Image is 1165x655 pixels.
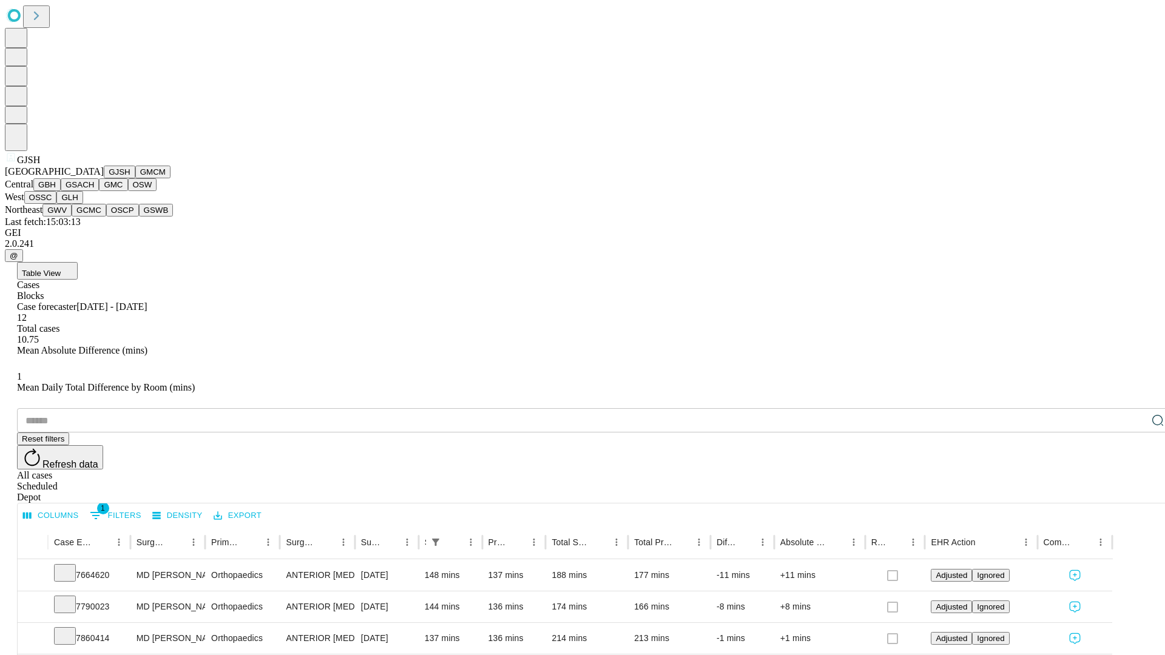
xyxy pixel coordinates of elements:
[977,571,1004,580] span: Ignored
[931,600,972,613] button: Adjusted
[488,537,508,547] div: Predicted In Room Duration
[780,560,859,591] div: +11 mins
[61,178,99,191] button: GSACH
[445,534,462,551] button: Sort
[361,537,380,547] div: Surgery Date
[54,591,124,622] div: 7790023
[24,628,42,650] button: Expand
[17,155,40,165] span: GJSH
[780,623,859,654] div: +1 mins
[931,569,972,582] button: Adjusted
[17,432,69,445] button: Reset filters
[462,534,479,551] button: Menu
[427,534,444,551] button: Show filters
[591,534,608,551] button: Sort
[780,591,859,622] div: +8 mins
[17,371,22,381] span: 1
[10,251,18,260] span: @
[717,591,768,622] div: -8 mins
[260,534,277,551] button: Menu
[135,166,171,178] button: GMCM
[24,565,42,586] button: Expand
[399,534,416,551] button: Menu
[139,204,174,217] button: GSWB
[1044,537,1074,547] div: Comments
[552,560,622,591] div: 188 mins
[871,537,887,547] div: Resolved in EHR
[425,537,426,547] div: Scheduled In Room Duration
[425,591,476,622] div: 144 mins
[137,591,199,622] div: MD [PERSON_NAME] [PERSON_NAME]
[5,227,1160,238] div: GEI
[888,534,905,551] button: Sort
[936,602,967,611] span: Adjusted
[634,560,704,591] div: 177 mins
[17,382,195,392] span: Mean Daily Total Difference by Room (mins)
[717,537,736,547] div: Difference
[780,537,827,547] div: Absolute Difference
[552,537,590,547] div: Total Scheduled Duration
[382,534,399,551] button: Sort
[972,600,1009,613] button: Ignored
[552,591,622,622] div: 174 mins
[737,534,754,551] button: Sort
[286,560,348,591] div: ANTERIOR [MEDICAL_DATA] TOTAL HIP
[54,537,92,547] div: Case Epic Id
[17,345,147,355] span: Mean Absolute Difference (mins)
[1092,534,1109,551] button: Menu
[634,591,704,622] div: 166 mins
[243,534,260,551] button: Sort
[5,249,23,262] button: @
[5,166,104,176] span: [GEOGRAPHIC_DATA]
[425,560,476,591] div: 148 mins
[110,534,127,551] button: Menu
[318,534,335,551] button: Sort
[56,191,83,204] button: GLH
[137,623,199,654] div: MD [PERSON_NAME] [PERSON_NAME]
[76,301,147,312] span: [DATE] - [DATE]
[54,560,124,591] div: 7664620
[137,537,167,547] div: Surgeon Name
[674,534,691,551] button: Sort
[33,178,61,191] button: GBH
[5,217,81,227] span: Last fetch: 15:03:13
[97,502,109,514] span: 1
[286,537,316,547] div: Surgery Name
[72,204,106,217] button: GCMC
[488,623,540,654] div: 136 mins
[488,591,540,622] div: 136 mins
[185,534,202,551] button: Menu
[42,459,98,469] span: Refresh data
[361,623,413,654] div: [DATE]
[87,506,144,525] button: Show filters
[24,597,42,618] button: Expand
[54,623,124,654] div: 7860414
[286,623,348,654] div: ANTERIOR [MEDICAL_DATA] TOTAL HIP
[828,534,845,551] button: Sort
[42,204,72,217] button: GWV
[106,204,139,217] button: OSCP
[717,560,768,591] div: -11 mins
[211,560,274,591] div: Orthopaedics
[361,560,413,591] div: [DATE]
[1018,534,1035,551] button: Menu
[17,262,78,280] button: Table View
[977,534,994,551] button: Sort
[931,537,975,547] div: EHR Action
[211,591,274,622] div: Orthopaedics
[211,623,274,654] div: Orthopaedics
[936,571,967,580] span: Adjusted
[977,602,1004,611] span: Ignored
[17,301,76,312] span: Case forecaster
[99,178,127,191] button: GMC
[972,569,1009,582] button: Ignored
[137,560,199,591] div: MD [PERSON_NAME] [PERSON_NAME]
[5,238,1160,249] div: 2.0.241
[17,445,103,469] button: Refresh data
[905,534,922,551] button: Menu
[5,204,42,215] span: Northeast
[286,591,348,622] div: ANTERIOR [MEDICAL_DATA] TOTAL HIP
[335,534,352,551] button: Menu
[552,623,622,654] div: 214 mins
[845,534,862,551] button: Menu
